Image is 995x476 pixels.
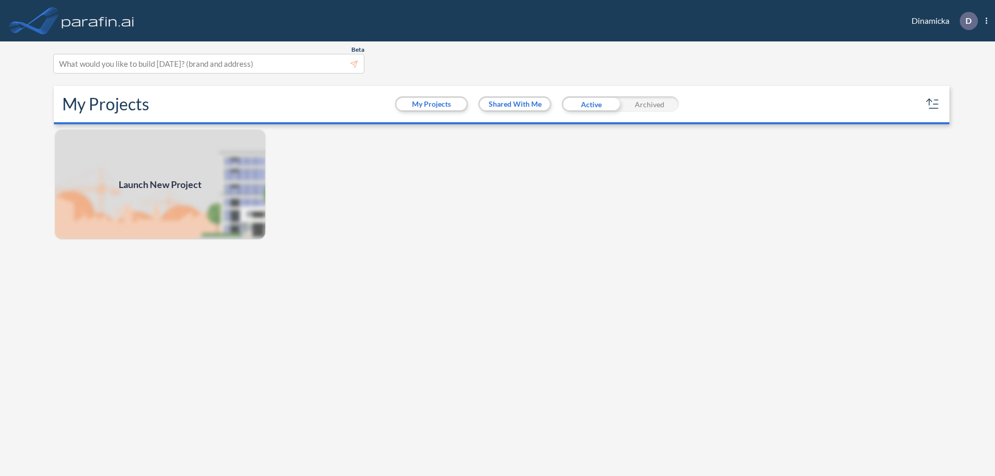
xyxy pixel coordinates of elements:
[62,94,149,114] h2: My Projects
[54,128,266,240] a: Launch New Project
[925,96,941,112] button: sort
[60,10,136,31] img: logo
[965,16,972,25] p: D
[562,96,620,112] div: Active
[620,96,679,112] div: Archived
[54,128,266,240] img: add
[396,98,466,110] button: My Projects
[480,98,550,110] button: Shared With Me
[896,12,987,30] div: Dinamicka
[119,178,202,192] span: Launch New Project
[351,46,364,54] span: Beta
